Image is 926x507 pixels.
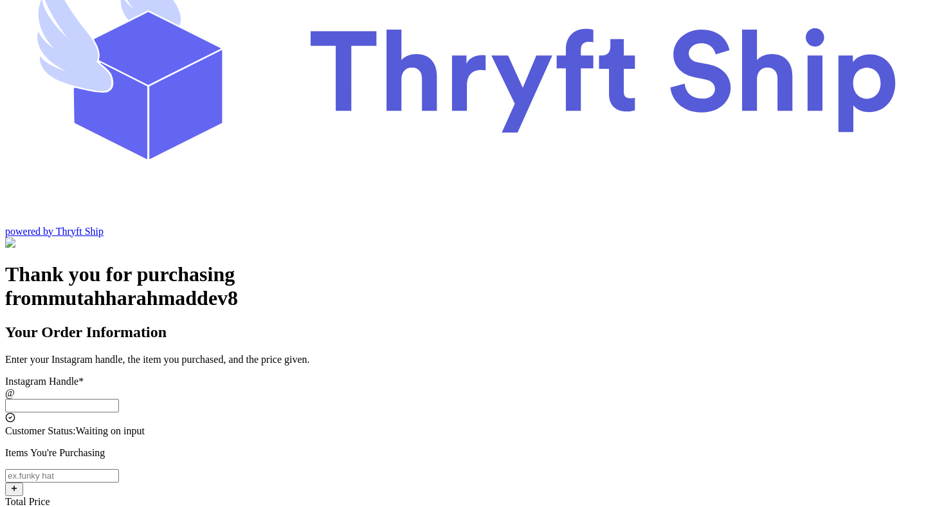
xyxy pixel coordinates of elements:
p: Enter your Instagram handle, the item you purchased, and the price given. [5,354,921,365]
p: Items You're Purchasing [5,447,921,459]
h2: Your Order Information [5,324,921,341]
h1: Thank you for purchasing from [5,263,921,310]
div: @ [5,387,921,399]
span: Customer Status: [5,425,76,436]
a: powered by Thryft Ship [5,226,104,237]
span: mutahharahmaddev8 [48,286,238,309]
span: Waiting on input [76,425,145,436]
input: ex.funky hat [5,469,119,483]
label: Total Price [5,496,50,507]
img: Customer Form Background [5,237,133,249]
label: Instagram Handle [5,376,84,387]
